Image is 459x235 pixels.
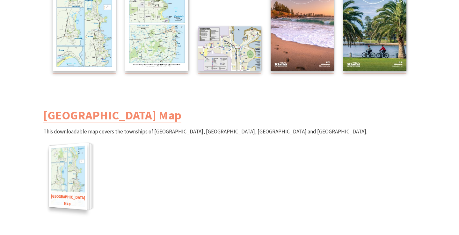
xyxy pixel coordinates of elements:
a: Kiama Mobility Map [198,26,261,74]
a: [GEOGRAPHIC_DATA] Map [43,108,181,123]
img: Kiama Townships Map [49,143,87,210]
span: [GEOGRAPHIC_DATA] Map [49,191,87,210]
p: This downloadable map covers the townships of [GEOGRAPHIC_DATA], [GEOGRAPHIC_DATA], [GEOGRAPHIC_D... [43,127,416,215]
a: Kiama Townships Map[GEOGRAPHIC_DATA] Map [48,146,93,210]
img: Kiama Mobility Map [198,26,261,71]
